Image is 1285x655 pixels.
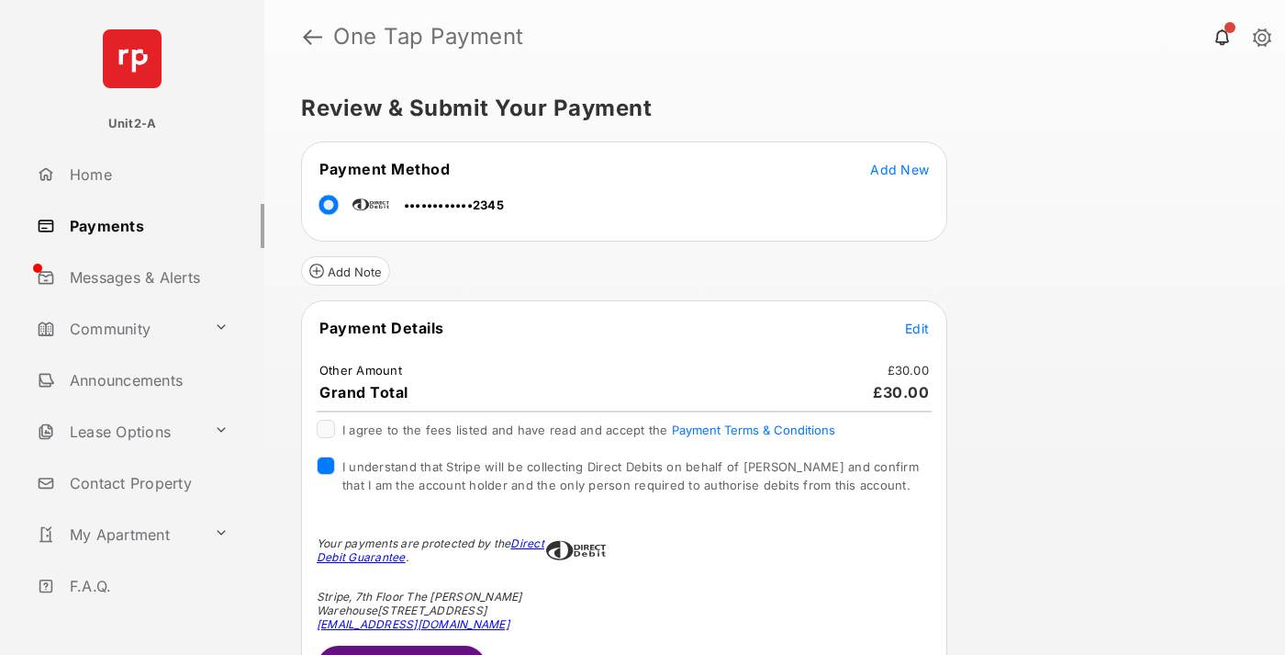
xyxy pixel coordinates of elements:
[342,459,919,492] span: I understand that Stripe will be collecting Direct Debits on behalf of [PERSON_NAME] and confirm ...
[317,536,546,564] div: Your payments are protected by the .
[301,256,390,286] button: Add Note
[319,383,408,401] span: Grand Total
[873,383,929,401] span: £30.00
[103,29,162,88] img: svg+xml;base64,PHN2ZyB4bWxucz0iaHR0cDovL3d3dy53My5vcmcvMjAwMC9zdmciIHdpZHRoPSI2NCIgaGVpZ2h0PSI2NC...
[29,513,207,557] a: My Apartment
[29,255,264,299] a: Messages & Alerts
[319,160,450,178] span: Payment Method
[29,410,207,454] a: Lease Options
[29,564,264,608] a: F.A.Q.
[870,162,929,177] span: Add New
[29,461,264,505] a: Contact Property
[301,97,1234,119] h5: Review & Submit Your Payment
[29,152,264,197] a: Home
[319,319,444,337] span: Payment Details
[672,423,835,437] button: I agree to the fees listed and have read and accept the
[887,362,931,378] td: £30.00
[905,321,929,336] span: Edit
[905,319,929,337] button: Edit
[317,590,546,631] div: Stripe, 7th Floor The [PERSON_NAME] Warehouse [STREET_ADDRESS]
[333,26,524,48] strong: One Tap Payment
[342,423,835,437] span: I agree to the fees listed and have read and accept the
[108,115,157,133] p: Unit2-A
[318,362,403,378] td: Other Amount
[29,358,264,402] a: Announcements
[404,198,504,212] span: ••••••••••••2345
[317,617,509,631] a: [EMAIL_ADDRESS][DOMAIN_NAME]
[317,536,544,564] a: Direct Debit Guarantee
[870,160,929,178] button: Add New
[29,204,264,248] a: Payments
[29,307,207,351] a: Community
